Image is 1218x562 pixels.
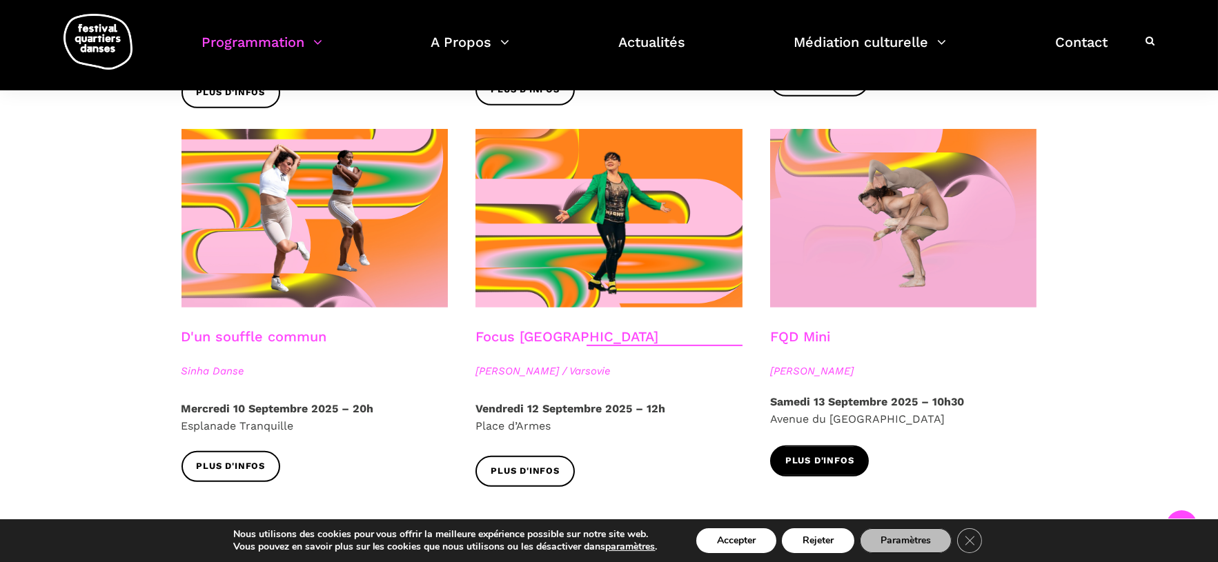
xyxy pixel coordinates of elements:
[233,528,658,541] p: Nous utilisons des cookies pour vous offrir la meilleure expérience possible sur notre site web.
[794,30,947,71] a: Médiation culturelle
[63,14,132,70] img: logo-fqd-med
[475,363,743,379] span: [PERSON_NAME] / Varsovie
[197,86,266,100] span: Plus d'infos
[770,395,964,408] strong: Samedi 13 Septembre 2025 – 10h30
[491,464,560,479] span: Plus d'infos
[696,528,776,553] button: Accepter
[770,412,945,425] span: Avenue du [GEOGRAPHIC_DATA]
[785,454,854,468] span: Plus d'infos
[475,400,743,435] p: Place d’Armes
[770,363,1037,379] span: [PERSON_NAME]
[475,328,658,345] a: Focus [GEOGRAPHIC_DATA]
[233,541,658,553] p: Vous pouvez en savoir plus sur les cookies que nous utilisons ou les désactiver dans .
[606,541,656,553] button: paramètres
[770,445,870,476] a: Plus d'infos
[957,528,982,553] button: Close GDPR Cookie Banner
[475,402,665,415] strong: Vendredi 12 Septembre 2025 – 12h
[181,363,449,379] span: Sinha Danse
[1055,30,1108,71] a: Contact
[181,451,281,482] a: Plus d'infos
[475,456,575,487] a: Plus d'infos
[782,528,854,553] button: Rejeter
[770,328,830,345] a: FQD Mini
[618,30,685,71] a: Actualités
[181,77,281,108] a: Plus d'infos
[181,328,327,345] a: D'un souffle commun
[181,419,294,432] span: Esplanade Tranquille
[860,528,952,553] button: Paramètres
[202,30,322,71] a: Programmation
[197,459,266,474] span: Plus d'infos
[181,402,374,415] strong: Mercredi 10 Septembre 2025 – 20h
[431,30,510,71] a: A Propos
